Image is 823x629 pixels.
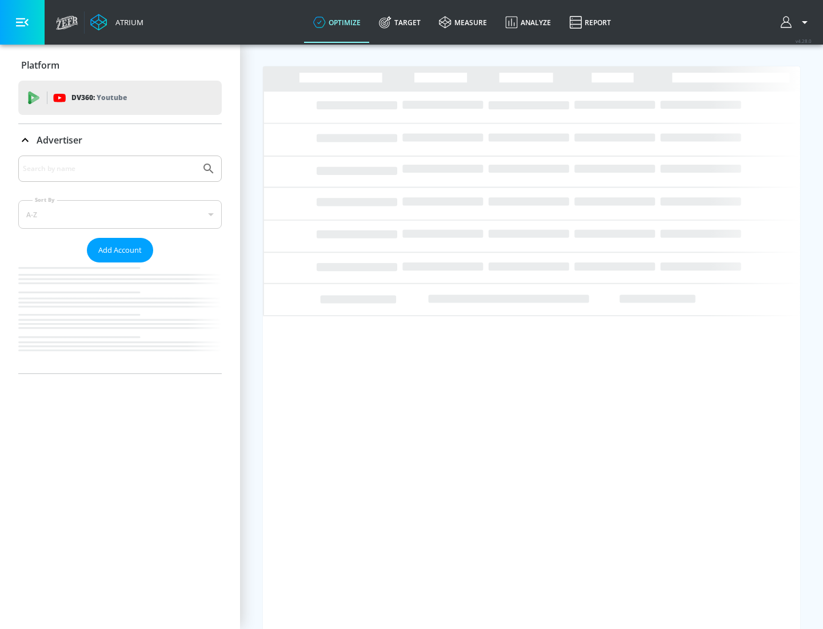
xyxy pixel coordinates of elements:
[18,81,222,115] div: DV360: Youtube
[71,91,127,104] p: DV360:
[97,91,127,103] p: Youtube
[18,49,222,81] div: Platform
[496,2,560,43] a: Analyze
[98,244,142,257] span: Add Account
[18,156,222,373] div: Advertiser
[370,2,430,43] a: Target
[304,2,370,43] a: optimize
[87,238,153,262] button: Add Account
[111,17,143,27] div: Atrium
[18,262,222,373] nav: list of Advertiser
[430,2,496,43] a: measure
[21,59,59,71] p: Platform
[18,200,222,229] div: A-Z
[23,161,196,176] input: Search by name
[33,196,57,204] label: Sort By
[796,38,812,44] span: v 4.28.0
[90,14,143,31] a: Atrium
[560,2,620,43] a: Report
[18,124,222,156] div: Advertiser
[37,134,82,146] p: Advertiser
